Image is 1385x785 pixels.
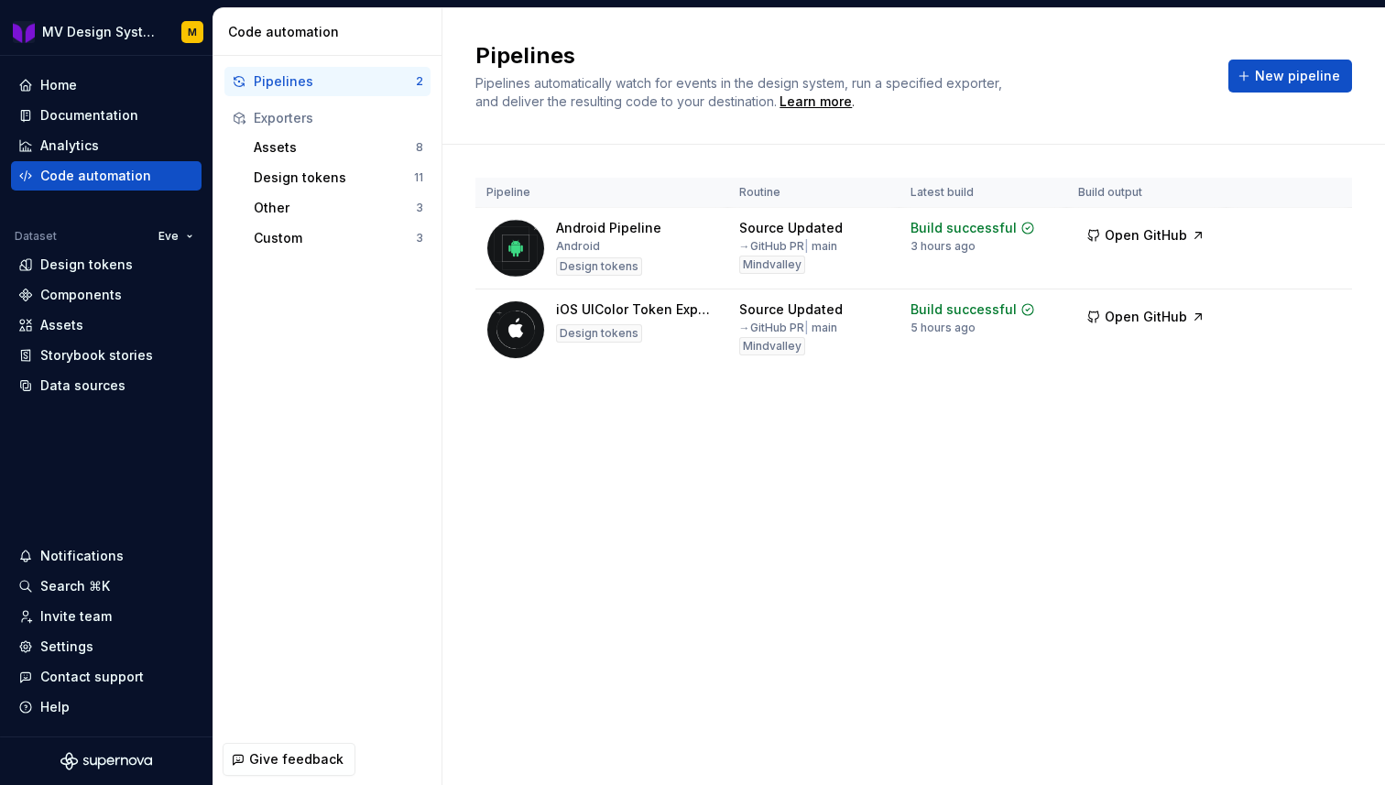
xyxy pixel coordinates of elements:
button: Assets8 [246,133,431,162]
div: M [188,25,197,39]
a: Analytics [11,131,202,160]
div: Analytics [40,136,99,155]
div: 8 [416,140,423,155]
div: Exporters [254,109,423,127]
div: Home [40,76,77,94]
button: Give feedback [223,743,355,776]
button: New pipeline [1228,60,1352,93]
button: Open GitHub [1078,300,1214,333]
div: Data sources [40,376,125,395]
div: 5 hours ago [911,321,976,335]
div: Mindvalley [739,256,805,274]
a: Documentation [11,101,202,130]
span: | [804,239,809,253]
div: Design tokens [556,324,642,343]
button: Design tokens11 [246,163,431,192]
th: Routine [728,178,900,208]
th: Latest build [900,178,1067,208]
div: 3 [416,231,423,245]
div: Design tokens [254,169,414,187]
button: Pipelines2 [224,67,431,96]
div: Custom [254,229,416,247]
button: MV Design System MobileM [4,12,209,51]
div: → GitHub PR main [739,239,837,254]
span: Pipelines automatically watch for events in the design system, run a specified exporter, and deli... [475,75,1006,109]
button: Help [11,692,202,722]
div: Help [40,698,70,716]
div: Pipelines [254,72,416,91]
div: Search ⌘K [40,577,110,595]
span: Open GitHub [1105,308,1187,326]
div: Storybook stories [40,346,153,365]
button: Notifications [11,541,202,571]
a: Settings [11,632,202,661]
div: Mindvalley [739,337,805,355]
button: Contact support [11,662,202,692]
h2: Pipelines [475,41,1206,71]
span: Give feedback [249,750,344,769]
div: Android [556,239,600,254]
span: New pipeline [1255,67,1340,85]
div: Build successful [911,300,1017,319]
th: Pipeline [475,178,728,208]
button: Eve [150,224,202,249]
button: Other3 [246,193,431,223]
div: 2 [416,74,423,89]
div: → GitHub PR main [739,321,837,335]
div: Contact support [40,668,144,686]
div: Design tokens [40,256,133,274]
div: Notifications [40,547,124,565]
div: Design tokens [556,257,642,276]
div: Components [40,286,122,304]
button: Open GitHub [1078,219,1214,252]
a: Storybook stories [11,341,202,370]
a: Home [11,71,202,100]
div: Code automation [228,23,434,41]
a: Open GitHub [1078,230,1214,245]
a: Open GitHub [1078,311,1214,327]
button: Custom3 [246,224,431,253]
div: Assets [40,316,83,334]
a: Learn more [780,93,852,111]
div: 3 hours ago [911,239,976,254]
a: Invite team [11,602,202,631]
img: b3ac2a31-7ea9-4fd1-9cb6-08b90a735998.png [13,21,35,43]
div: 3 [416,201,423,215]
th: Build output [1067,178,1227,208]
svg: Supernova Logo [60,752,152,770]
span: . [777,95,855,109]
div: MV Design System Mobile [42,23,159,41]
div: Build successful [911,219,1017,237]
span: | [804,321,809,334]
div: Android Pipeline [556,219,661,237]
div: Source Updated [739,219,843,237]
button: Search ⌘K [11,572,202,601]
div: Source Updated [739,300,843,319]
div: Other [254,199,416,217]
div: Invite team [40,607,112,626]
a: Data sources [11,371,202,400]
div: 11 [414,170,423,185]
span: Open GitHub [1105,226,1187,245]
span: Eve [158,229,179,244]
div: Documentation [40,106,138,125]
a: Components [11,280,202,310]
div: Dataset [15,229,57,244]
div: iOS UIColor Token Exporter [556,300,717,319]
div: Code automation [40,167,151,185]
a: Assets [11,311,202,340]
div: Settings [40,638,93,656]
a: Design tokens [11,250,202,279]
a: Code automation [11,161,202,191]
div: Assets [254,138,416,157]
